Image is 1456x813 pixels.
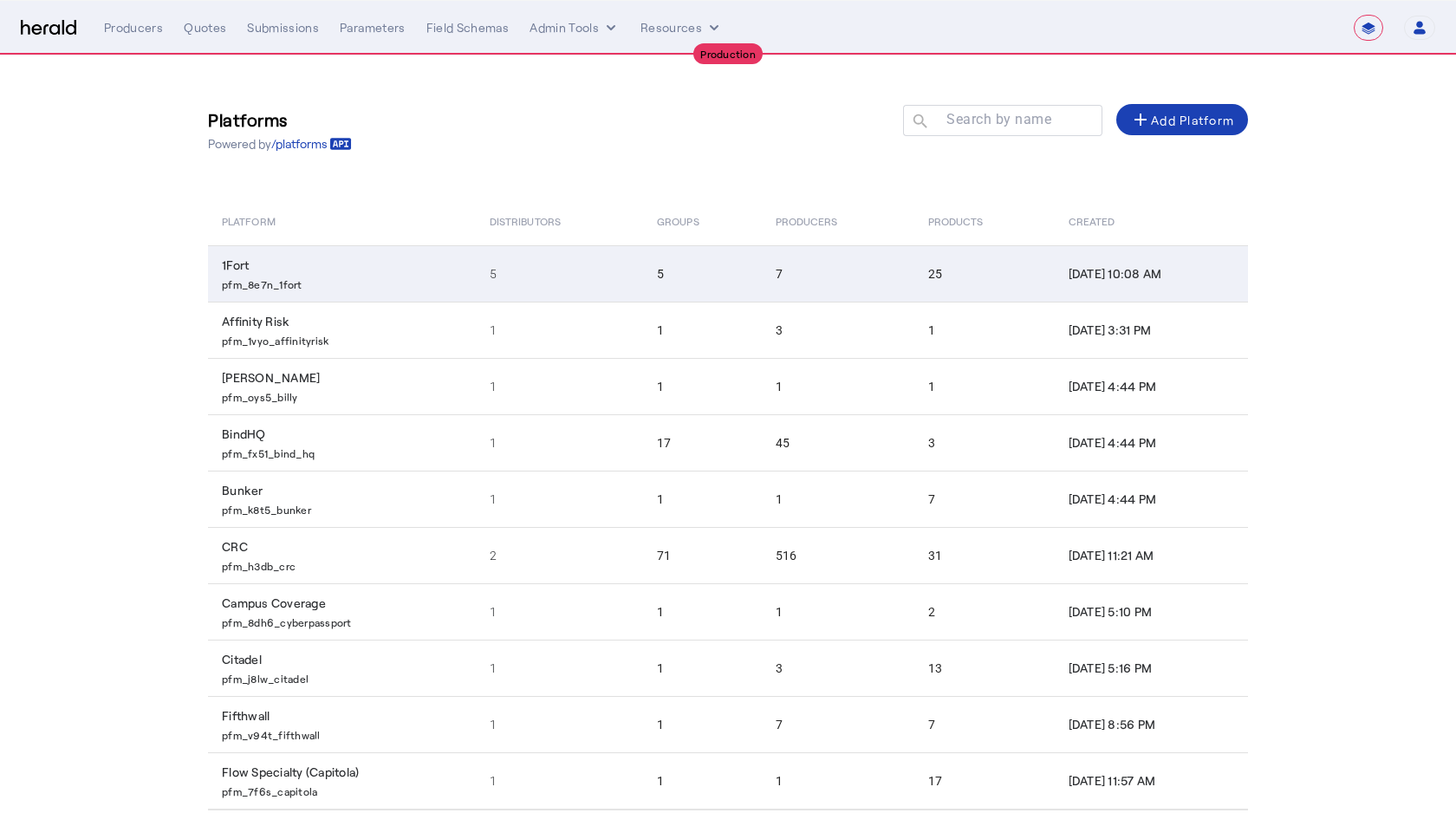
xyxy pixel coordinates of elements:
[1055,245,1248,302] td: [DATE] 10:08 AM
[21,20,76,36] img: Herald Logo
[340,19,406,36] div: Parameters
[222,330,469,348] p: pfm_1vyo_affinityrisk
[1130,109,1151,130] mat-icon: add
[222,387,469,404] p: pfm_oys5_billy
[222,781,469,798] p: pfm_7f6s_capitola
[247,19,319,36] div: Submissions
[914,302,1055,358] td: 1
[222,725,469,742] p: pfm_v94t_fifthwall
[1055,527,1248,583] td: [DATE] 11:21 AM
[476,197,643,245] th: Distributors
[914,245,1055,302] td: 25
[1055,471,1248,527] td: [DATE] 4:44 PM
[208,527,476,583] td: CRC
[104,19,163,36] div: Producers
[476,414,643,471] td: 1
[643,197,761,245] th: Groups
[1055,302,1248,358] td: [DATE] 3:31 PM
[1116,104,1248,135] button: Add Platform
[222,443,469,460] p: pfm_fx51_bind_hq
[271,135,352,153] a: /platforms
[643,640,761,696] td: 1
[762,197,914,245] th: Producers
[208,414,476,471] td: BindHQ
[762,583,914,640] td: 1
[643,302,761,358] td: 1
[946,111,1051,127] mat-label: Search by name
[643,245,761,302] td: 5
[643,696,761,752] td: 1
[914,414,1055,471] td: 3
[208,245,476,302] td: 1Fort
[762,696,914,752] td: 7
[476,640,643,696] td: 1
[1055,414,1248,471] td: [DATE] 4:44 PM
[476,696,643,752] td: 1
[914,640,1055,696] td: 13
[1055,640,1248,696] td: [DATE] 5:16 PM
[1055,752,1248,810] td: [DATE] 11:57 AM
[762,245,914,302] td: 7
[643,752,761,810] td: 1
[530,19,620,36] button: internal dropdown menu
[184,19,226,36] div: Quotes
[914,583,1055,640] td: 2
[208,135,352,153] p: Powered by
[476,752,643,810] td: 1
[643,414,761,471] td: 17
[1055,583,1248,640] td: [DATE] 5:10 PM
[914,197,1055,245] th: Products
[640,19,723,36] button: Resources dropdown menu
[1055,197,1248,245] th: Created
[476,471,643,527] td: 1
[762,358,914,414] td: 1
[762,527,914,583] td: 516
[914,696,1055,752] td: 7
[914,752,1055,810] td: 17
[208,696,476,752] td: Fifthwall
[762,640,914,696] td: 3
[643,527,761,583] td: 71
[208,640,476,696] td: Citadel
[762,414,914,471] td: 45
[426,19,510,36] div: Field Schemas
[903,112,933,133] mat-icon: search
[208,358,476,414] td: [PERSON_NAME]
[914,358,1055,414] td: 1
[762,471,914,527] td: 1
[1055,358,1248,414] td: [DATE] 4:44 PM
[1055,696,1248,752] td: [DATE] 8:56 PM
[762,752,914,810] td: 1
[762,302,914,358] td: 3
[222,274,469,291] p: pfm_8e7n_1fort
[208,471,476,527] td: Bunker
[208,302,476,358] td: Affinity Risk
[222,499,469,517] p: pfm_k8t5_bunker
[476,358,643,414] td: 1
[1130,109,1234,130] div: Add Platform
[476,302,643,358] td: 1
[222,612,469,629] p: pfm_8dh6_cyberpassport
[222,668,469,686] p: pfm_j8lw_citadel
[643,471,761,527] td: 1
[476,245,643,302] td: 5
[643,583,761,640] td: 1
[208,197,476,245] th: Platform
[476,527,643,583] td: 2
[222,556,469,573] p: pfm_h3db_crc
[208,752,476,810] td: Flow Specialty (Capitola)
[476,583,643,640] td: 1
[914,527,1055,583] td: 31
[693,43,763,64] div: Production
[208,583,476,640] td: Campus Coverage
[208,107,352,132] h3: Platforms
[643,358,761,414] td: 1
[914,471,1055,527] td: 7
